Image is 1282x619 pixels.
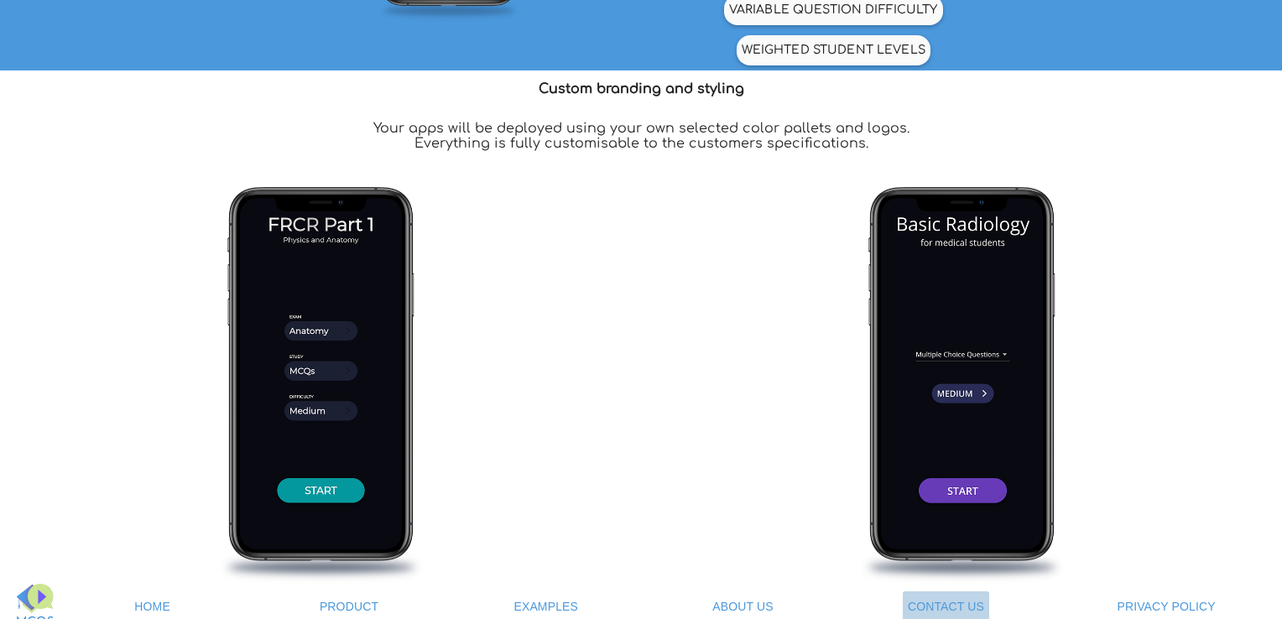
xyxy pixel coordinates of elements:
[729,3,938,16] span: Variable question difficulty
[712,600,773,613] span: About Us
[210,164,432,584] img: exam-app-frcr-J.svg
[539,81,744,96] h2: Custom branding and styling
[742,44,925,56] span: weighted student levels
[134,600,170,613] span: Home
[851,164,1073,584] img: app-example-exam-2J.svg
[737,35,930,65] button: weighted student levels
[513,600,578,613] span: Examples
[320,600,378,613] span: Product
[908,600,984,613] span: Contact Us
[1117,600,1215,613] span: Privacy Policy
[373,121,909,151] p: Your apps will be deployed using your own selected color pallets and logos. Everything is fully c...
